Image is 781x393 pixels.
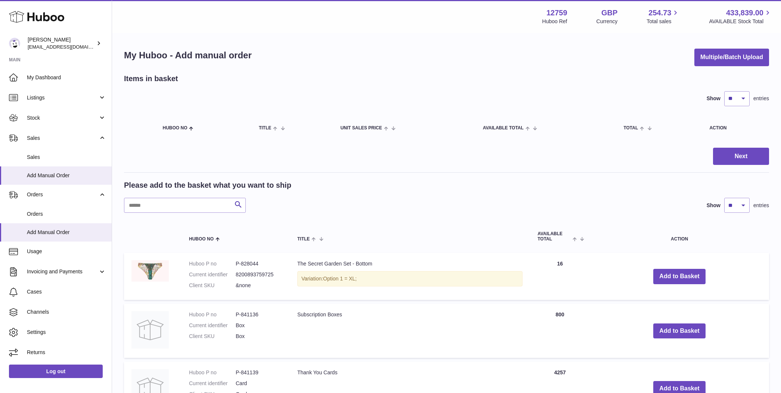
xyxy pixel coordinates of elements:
[189,333,236,340] dt: Client SKU
[9,38,20,49] img: sofiapanwar@unndr.com
[27,248,106,255] span: Usage
[27,114,98,122] span: Stock
[28,44,110,50] span: [EMAIL_ADDRESS][DOMAIN_NAME]
[297,237,310,242] span: Title
[707,202,720,209] label: Show
[27,288,106,295] span: Cases
[27,94,98,101] span: Listings
[27,349,106,356] span: Returns
[27,172,106,179] span: Add Manual Order
[647,8,680,25] a: 254.73 Total sales
[653,269,706,284] button: Add to Basket
[236,260,282,267] dd: P-828044
[653,323,706,339] button: Add to Basket
[189,237,214,242] span: Huboo no
[189,271,236,278] dt: Current identifier
[546,8,567,18] strong: 12759
[236,322,282,329] dd: Box
[726,8,763,18] span: 433,839.00
[189,260,236,267] dt: Huboo P no
[27,268,98,275] span: Invoicing and Payments
[189,282,236,289] dt: Client SKU
[27,329,106,336] span: Settings
[27,135,98,142] span: Sales
[707,95,720,102] label: Show
[596,18,618,25] div: Currency
[623,126,638,131] span: Total
[647,18,680,25] span: Total sales
[259,126,271,131] span: Title
[483,126,524,131] span: AVAILABLE Total
[753,95,769,102] span: entries
[542,18,567,25] div: Huboo Ref
[694,49,769,66] button: Multiple/Batch Upload
[753,202,769,209] span: entries
[323,276,357,282] span: Option 1 = XL;
[530,304,590,358] td: 800
[340,126,382,131] span: Unit Sales Price
[236,369,282,376] dd: P-841139
[290,253,530,300] td: The Secret Garden Set - Bottom
[236,311,282,318] dd: P-841136
[590,224,769,249] th: Action
[131,311,169,349] img: Subscription Boxes
[709,18,772,25] span: AVAILABLE Stock Total
[189,369,236,376] dt: Huboo P no
[131,260,169,282] img: The Secret Garden Set - Bottom
[124,74,178,84] h2: Items in basket
[27,191,98,198] span: Orders
[290,304,530,358] td: Subscription Boxes
[709,8,772,25] a: 433,839.00 AVAILABLE Stock Total
[713,148,769,165] button: Next
[27,229,106,236] span: Add Manual Order
[601,8,617,18] strong: GBP
[27,154,106,161] span: Sales
[189,311,236,318] dt: Huboo P no
[530,253,590,300] td: 16
[236,333,282,340] dd: Box
[27,308,106,316] span: Channels
[27,211,106,218] span: Orders
[648,8,671,18] span: 254.73
[28,36,95,50] div: [PERSON_NAME]
[124,180,291,190] h2: Please add to the basket what you want to ship
[27,74,106,81] span: My Dashboard
[124,49,252,61] h1: My Huboo - Add manual order
[236,271,282,278] dd: 8200893759725
[709,126,762,131] div: Action
[189,322,236,329] dt: Current identifier
[9,365,103,378] a: Log out
[189,380,236,387] dt: Current identifier
[297,271,523,286] div: Variation:
[236,282,282,289] dd: &none
[537,231,571,241] span: AVAILABLE Total
[236,380,282,387] dd: Card
[162,126,187,131] span: Huboo no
